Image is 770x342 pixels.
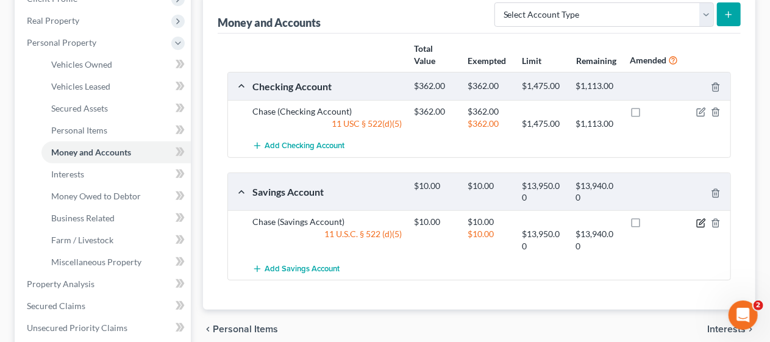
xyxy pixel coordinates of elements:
span: Interests [51,169,84,179]
span: Secured Assets [51,103,108,113]
button: Interests chevron_right [707,324,755,334]
span: Farm / Livestock [51,235,113,245]
span: Miscellaneous Property [51,257,141,267]
div: $362.00 [408,105,462,118]
a: Money Owed to Debtor [41,185,191,207]
div: Savings Account [246,185,408,198]
button: chevron_left Personal Items [203,324,278,334]
a: Vehicles Leased [41,76,191,98]
button: Add Checking Account [252,135,344,157]
div: $13,940.00 [570,228,624,252]
div: $10.00 [408,216,462,228]
a: Interests [41,163,191,185]
div: 11 U.S.C. § 522 (d)(5) [246,228,408,252]
strong: Remaining [576,55,616,66]
span: 2 [754,301,763,310]
div: $13,950.00 [516,228,569,252]
div: Money and Accounts [218,15,321,30]
strong: Exempted [468,55,507,66]
span: Real Property [27,15,79,26]
span: Vehicles Owned [51,59,112,69]
button: Add Savings Account [252,257,340,280]
div: $362.00 [462,105,516,118]
div: Chase (Savings Account) [246,216,408,228]
span: Personal Items [51,125,107,135]
span: Interests [707,324,746,334]
span: Add Checking Account [265,141,344,151]
strong: Amended [630,55,667,65]
a: Property Analysis [17,273,191,295]
iframe: Intercom live chat [729,301,758,330]
div: $1,113.00 [570,118,624,130]
span: Add Savings Account [265,264,340,274]
span: Unsecured Priority Claims [27,322,127,333]
a: Money and Accounts [41,141,191,163]
a: Personal Items [41,119,191,141]
div: $10.00 [462,216,516,228]
a: Unsecured Priority Claims [17,317,191,339]
span: Money and Accounts [51,147,131,157]
span: Personal Property [27,37,96,48]
div: $10.00 [408,180,462,203]
span: Money Owed to Debtor [51,191,141,201]
div: $10.00 [462,180,516,203]
div: $13,940.00 [570,180,624,203]
a: Business Related [41,207,191,229]
div: $10.00 [462,228,516,252]
div: Checking Account [246,80,408,93]
a: Secured Assets [41,98,191,119]
div: $1,113.00 [570,80,624,92]
span: Property Analysis [27,279,94,289]
a: Vehicles Owned [41,54,191,76]
div: 11 USC § 522(d)(5) [246,118,408,130]
div: $1,475.00 [516,80,569,92]
span: Business Related [51,213,115,223]
span: Vehicles Leased [51,81,110,91]
div: $362.00 [462,118,516,130]
strong: Total Value [414,43,435,66]
a: Secured Claims [17,295,191,317]
span: Personal Items [213,324,278,334]
div: $13,950.00 [516,180,569,203]
div: $362.00 [462,80,516,92]
div: Chase (Checking Account) [246,105,408,118]
i: chevron_left [203,324,213,334]
a: Farm / Livestock [41,229,191,251]
strong: Limit [522,55,541,66]
a: Miscellaneous Property [41,251,191,273]
span: Secured Claims [27,301,85,311]
div: $362.00 [408,80,462,92]
div: $1,475.00 [516,118,569,130]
